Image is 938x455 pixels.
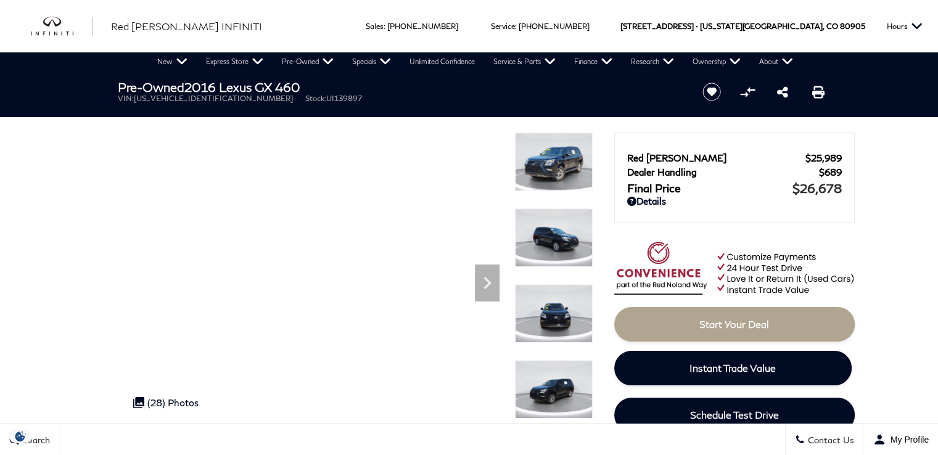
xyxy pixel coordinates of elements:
h1: 2016 Lexus GX 460 [118,80,682,94]
button: Compare Vehicle [738,83,757,101]
button: Save vehicle [698,82,725,102]
a: Dealer Handling $689 [627,166,842,178]
a: Start Your Deal [614,307,855,342]
a: Research [622,52,683,71]
a: [PHONE_NUMBER] [519,22,590,31]
span: : [515,22,517,31]
img: Used 2016 Black Onyx Lexus 460 image 3 [515,284,593,343]
a: Instant Trade Value [614,351,852,385]
img: Used 2016 Black Onyx Lexus 460 image 2 [515,208,593,267]
span: Search [19,435,50,445]
a: Unlimited Confidence [400,52,484,71]
section: Click to Open Cookie Consent Modal [6,430,35,443]
a: Specials [343,52,400,71]
span: Service [491,22,515,31]
span: UI139897 [326,94,362,103]
a: Service & Parts [484,52,565,71]
div: Next [475,264,500,301]
a: Red [PERSON_NAME] INFINITI [111,19,262,34]
span: [US_VEHICLE_IDENTIFICATION_NUMBER] [134,94,293,103]
span: Final Price [627,181,792,195]
span: $25,989 [805,152,842,163]
span: Schedule Test Drive [690,409,779,420]
a: Express Store [197,52,273,71]
a: Schedule Test Drive [614,398,855,432]
strong: Pre-Owned [118,80,184,94]
img: INFINITI [31,17,93,36]
a: Details [627,195,842,207]
button: Open user profile menu [864,424,938,455]
span: Red [PERSON_NAME] [627,152,805,163]
span: $689 [819,166,842,178]
a: infiniti [31,17,93,36]
img: Opt-Out Icon [6,430,35,443]
a: Red [PERSON_NAME] $25,989 [627,152,842,163]
iframe: Interactive Walkaround/Photo gallery of the vehicle/product [118,133,506,424]
span: Stock: [305,94,326,103]
img: Used 2016 Black Onyx Lexus 460 image 4 [515,360,593,419]
a: [STREET_ADDRESS] • [US_STATE][GEOGRAPHIC_DATA], CO 80905 [620,22,865,31]
span: $26,678 [792,181,842,195]
a: Pre-Owned [273,52,343,71]
span: Contact Us [805,435,854,445]
span: Start Your Deal [699,318,769,330]
div: (28) Photos [127,391,205,414]
img: Used 2016 Black Onyx Lexus 460 image 1 [515,133,593,191]
span: Red [PERSON_NAME] INFINITI [111,20,262,32]
a: About [750,52,802,71]
a: [PHONE_NUMBER] [387,22,458,31]
a: Print this Pre-Owned 2016 Lexus GX 460 [812,84,825,99]
a: Ownership [683,52,750,71]
span: Dealer Handling [627,166,819,178]
span: VIN: [118,94,134,103]
span: Instant Trade Value [689,362,776,374]
span: My Profile [886,435,929,445]
a: Finance [565,52,622,71]
a: Share this Pre-Owned 2016 Lexus GX 460 [777,84,788,99]
a: New [148,52,197,71]
a: Final Price $26,678 [627,181,842,195]
nav: Main Navigation [148,52,802,71]
span: : [384,22,385,31]
span: Sales [366,22,384,31]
